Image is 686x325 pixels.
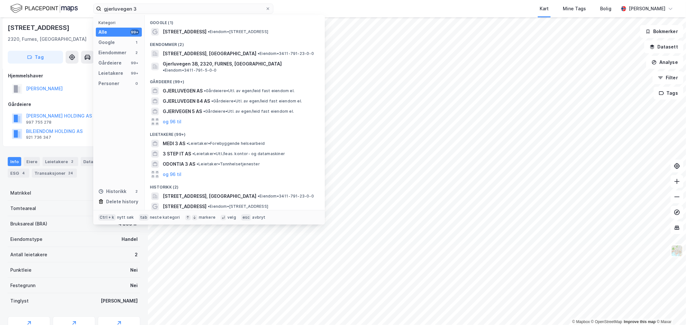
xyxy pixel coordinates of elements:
[208,204,210,209] span: •
[20,170,27,176] div: 4
[10,189,31,197] div: Matrikkel
[134,50,139,55] div: 2
[150,215,180,220] div: neste kategori
[600,5,611,13] div: Bolig
[130,30,139,35] div: 99+
[654,87,683,100] button: Tags
[130,266,138,274] div: Nei
[252,215,265,220] div: avbryt
[98,49,126,57] div: Eiendommer
[135,251,138,259] div: 2
[117,215,134,220] div: nytt søk
[211,99,213,103] span: •
[10,282,35,289] div: Festegrunn
[203,109,294,114] span: Gårdeiere • Utl. av egen/leid fast eiendom el.
[145,74,325,86] div: Gårdeiere (99+)
[42,157,78,166] div: Leietakere
[591,320,622,324] a: OpenStreetMap
[211,99,302,104] span: Gårdeiere • Utl. av egen/leid fast eiendom el.
[98,39,115,46] div: Google
[81,157,113,166] div: Datasett
[130,282,138,289] div: Nei
[163,68,217,73] span: Eiendom • 3411-791-5-0-0
[10,3,78,14] img: logo.f888ab2527a4732fd821a326f86c7f29.svg
[187,141,188,146] span: •
[187,141,265,146] span: Leietaker • Forebyggende helsearbeid
[163,160,195,168] span: ODONTIA 3 AS
[10,297,29,305] div: Tinglyst
[653,71,683,84] button: Filter
[629,5,665,13] div: [PERSON_NAME]
[540,5,549,13] div: Kart
[197,162,260,167] span: Leietaker • Tannhelsetjenester
[145,127,325,138] div: Leietakere (99+)
[8,101,140,108] div: Gårdeiere
[646,56,683,69] button: Analyse
[10,220,47,228] div: Bruksareal (BRA)
[163,97,210,105] span: GJERLUVEGEN 84 AS
[67,170,74,176] div: 24
[10,266,32,274] div: Punktleie
[654,294,686,325] iframe: Chat Widget
[134,189,139,194] div: 2
[130,71,139,76] div: 99+
[203,109,205,114] span: •
[208,204,268,209] span: Eiendom • [STREET_ADDRESS]
[640,25,683,38] button: Bokmerker
[208,29,268,34] span: Eiendom • [STREET_ADDRESS]
[163,68,165,73] span: •
[130,60,139,66] div: 99+
[134,40,139,45] div: 1
[204,88,206,93] span: •
[258,194,314,199] span: Eiendom • 3411-791-23-0-0
[101,297,138,305] div: [PERSON_NAME]
[258,51,314,56] span: Eiendom • 3411-791-23-0-0
[572,320,590,324] a: Mapbox
[654,294,686,325] div: Kontrollprogram for chat
[671,245,683,257] img: Z
[624,320,656,324] a: Improve this map
[163,203,206,210] span: [STREET_ADDRESS]
[8,51,63,64] button: Tag
[204,88,295,93] span: Gårdeiere • Utl. av egen/leid fast eiendom el.
[163,60,282,68] span: Gjerluvegen 3B, 2320, FURNES, [GEOGRAPHIC_DATA]
[98,214,116,221] div: Ctrl + k
[98,188,126,195] div: Historikk
[10,205,36,212] div: Tomteareal
[163,192,256,200] span: [STREET_ADDRESS], [GEOGRAPHIC_DATA]
[145,15,325,27] div: Google (1)
[106,198,138,206] div: Delete history
[163,87,203,95] span: GJERLUVEGEN AS
[644,40,683,53] button: Datasett
[145,180,325,191] div: Historikk (2)
[192,151,194,156] span: •
[98,59,122,67] div: Gårdeiere
[101,4,265,13] input: Søk på adresse, matrikkel, gårdeiere, leietakere eller personer
[208,29,210,34] span: •
[145,37,325,48] div: Eiendommer (2)
[122,235,138,243] div: Handel
[563,5,586,13] div: Mine Tags
[241,214,251,221] div: esc
[69,158,76,165] div: 2
[163,171,181,178] button: og 96 til
[258,51,260,56] span: •
[139,214,149,221] div: tab
[163,150,191,158] span: 3 STEP IT AS
[8,169,29,178] div: ESG
[98,20,142,25] div: Kategori
[197,162,198,166] span: •
[8,35,87,43] div: 2320, Furnes, [GEOGRAPHIC_DATA]
[10,251,47,259] div: Antall leietakere
[163,140,185,147] span: MEDI 3 AS
[8,72,140,80] div: Hjemmelshaver
[26,135,51,140] div: 921 736 347
[163,50,256,57] span: [STREET_ADDRESS], [GEOGRAPHIC_DATA]
[32,169,77,178] div: Transaksjoner
[24,157,40,166] div: Eiere
[163,28,206,36] span: [STREET_ADDRESS]
[10,235,42,243] div: Eiendomstype
[98,80,119,87] div: Personer
[163,118,181,126] button: og 96 til
[258,194,260,198] span: •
